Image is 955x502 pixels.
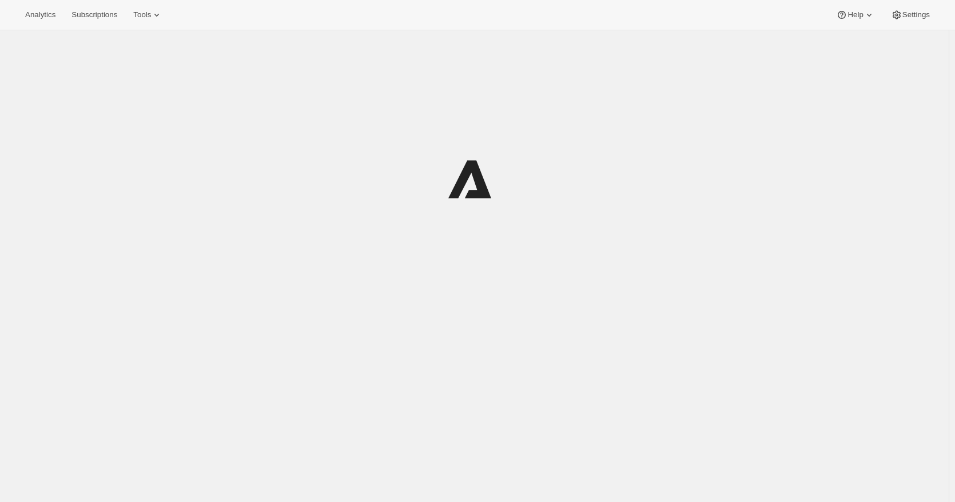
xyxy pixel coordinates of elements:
button: Help [829,7,881,23]
button: Subscriptions [65,7,124,23]
span: Tools [133,10,151,19]
button: Analytics [18,7,62,23]
span: Settings [902,10,930,19]
button: Settings [884,7,937,23]
span: Analytics [25,10,55,19]
button: Tools [126,7,169,23]
span: Subscriptions [71,10,117,19]
span: Help [847,10,863,19]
